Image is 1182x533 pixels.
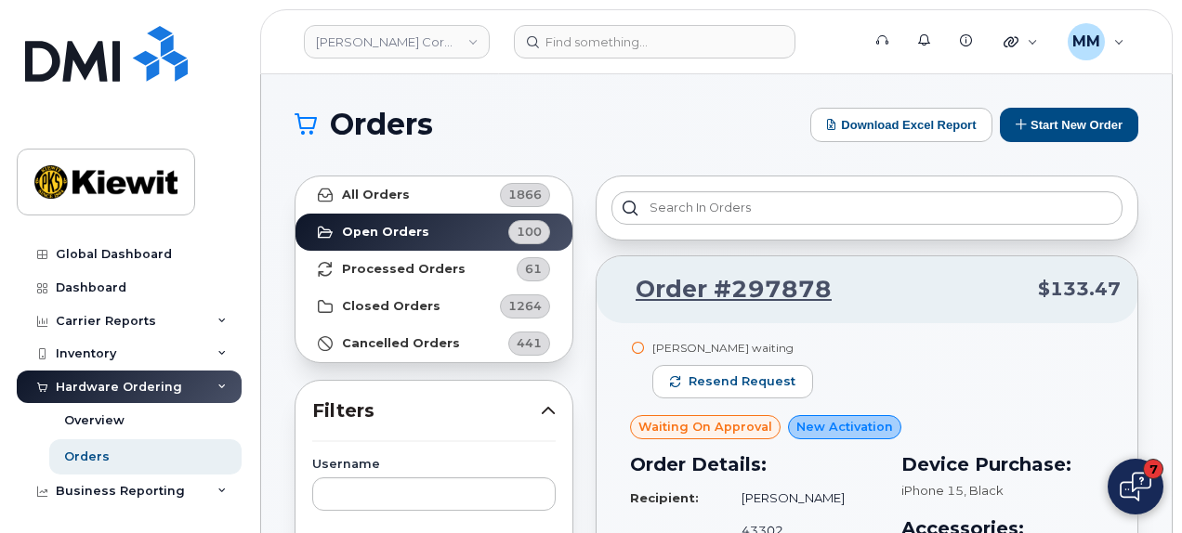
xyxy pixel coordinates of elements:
[964,483,1004,498] span: , Black
[342,225,429,240] strong: Open Orders
[611,191,1123,225] input: Search in orders
[295,325,572,362] a: Cancelled Orders441
[508,297,542,315] span: 1264
[652,365,813,398] button: Resend request
[810,108,992,142] button: Download Excel Report
[1108,459,1163,514] button: 7
[901,450,1104,478] h3: Device Purchase:
[901,483,964,498] span: iPhone 15
[342,299,440,314] strong: Closed Orders
[525,260,542,278] span: 61
[630,450,879,478] h3: Order Details:
[1000,108,1138,142] button: Start New Order
[517,223,542,240] span: 100
[342,262,466,277] strong: Processed Orders
[689,373,795,390] span: Resend request
[295,251,572,288] a: Processed Orders61
[508,186,542,203] span: 1866
[342,336,460,351] strong: Cancelled Orders
[652,340,813,356] div: [PERSON_NAME] waiting
[1120,472,1151,501] img: Open chat
[1149,461,1158,478] div: 7
[330,110,433,138] span: Orders
[295,288,572,325] a: Closed Orders1264
[312,459,556,471] label: Username
[312,397,541,424] span: Filters
[517,334,542,352] span: 441
[638,418,772,435] span: Waiting On Approval
[1038,276,1121,303] span: $133.47
[630,490,699,505] strong: Recipient:
[295,214,572,251] a: Open Orders100
[796,418,893,435] span: New Activation
[342,188,410,202] strong: All Orders
[295,176,572,214] a: All Orders1866
[725,482,879,514] td: [PERSON_NAME]
[613,273,832,306] a: Order #297878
